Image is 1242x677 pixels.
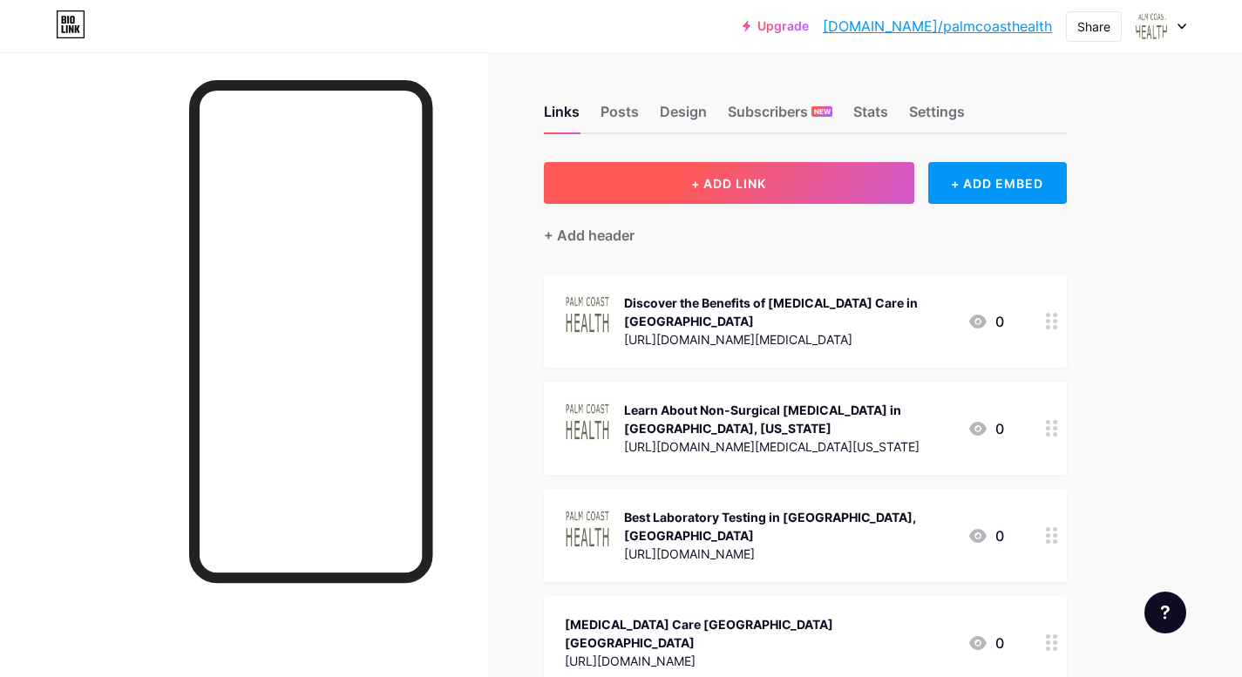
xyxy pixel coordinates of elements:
div: Discover the Benefits of [MEDICAL_DATA] Care in [GEOGRAPHIC_DATA] [624,294,954,330]
div: Design [660,101,707,132]
div: [URL][DOMAIN_NAME][MEDICAL_DATA][US_STATE] [624,437,954,456]
div: Posts [601,101,639,132]
div: + ADD EMBED [928,162,1067,204]
button: + ADD LINK [544,162,914,204]
div: + Add header [544,225,635,246]
a: [DOMAIN_NAME]/palmcoasthealth [823,16,1052,37]
div: Settings [909,101,965,132]
img: Learn About Non-Surgical Spinal Decompression in Palm Coast, Florida [565,399,610,444]
span: + ADD LINK [691,176,766,191]
div: Stats [853,101,888,132]
span: NEW [814,106,831,117]
div: Subscribers [728,101,832,132]
div: [URL][DOMAIN_NAME] [624,545,954,563]
div: [URL][DOMAIN_NAME] [565,652,954,670]
img: palmcoasthealth [1135,10,1168,43]
a: Upgrade [743,19,809,33]
img: Discover the Benefits of Chiropractic Care in Palm Coast [565,292,610,337]
div: 0 [967,311,1004,332]
div: [MEDICAL_DATA] Care [GEOGRAPHIC_DATA] [GEOGRAPHIC_DATA] [565,615,954,652]
div: 0 [967,633,1004,653]
div: [URL][DOMAIN_NAME][MEDICAL_DATA] [624,330,954,349]
div: Learn About Non-Surgical [MEDICAL_DATA] in [GEOGRAPHIC_DATA], [US_STATE] [624,401,954,437]
div: Links [544,101,580,132]
div: 0 [967,418,1004,439]
img: Best Laboratory Testing in Palm Coast, FL [565,506,610,552]
div: Best Laboratory Testing in [GEOGRAPHIC_DATA], [GEOGRAPHIC_DATA] [624,508,954,545]
div: 0 [967,525,1004,546]
div: Share [1077,17,1110,36]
